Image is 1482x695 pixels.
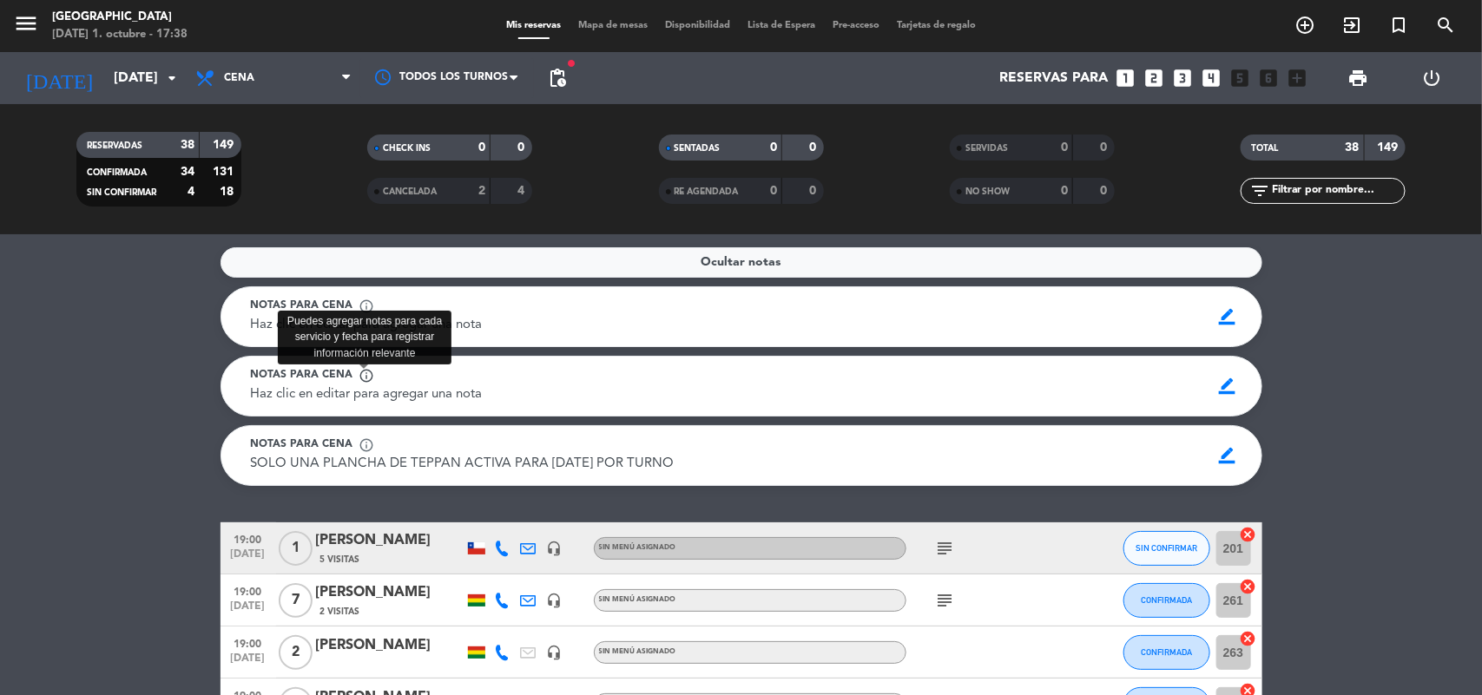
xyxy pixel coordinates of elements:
[227,580,270,600] span: 19:00
[1258,67,1281,89] i: looks_6
[13,10,39,36] i: menu
[599,648,676,655] span: Sin menú asignado
[227,633,270,652] span: 19:00
[1172,67,1195,89] i: looks_3
[227,652,270,672] span: [DATE]
[224,72,254,84] span: Cena
[251,298,353,315] span: Notas para cena
[809,141,820,154] strong: 0
[359,437,375,453] span: info_outline
[279,531,313,566] span: 1
[251,318,483,331] span: Haz clic en editar para agregar una nota
[1136,543,1197,553] span: SIN CONFIRMAR
[770,141,777,154] strong: 0
[1341,15,1362,36] i: exit_to_app
[251,457,675,470] span: SOLO UNA PLANCHA DE TEPPAN ACTIVA PARA [DATE] POR TURNO
[888,21,985,30] span: Tarjetas de regalo
[251,388,483,401] span: Haz clic en editar para agregar una nota
[52,26,188,43] div: [DATE] 1. octubre - 17:38
[547,645,563,660] i: headset_mic
[1347,68,1368,89] span: print
[1143,67,1166,89] i: looks_two
[279,635,313,670] span: 2
[181,139,194,151] strong: 38
[320,605,360,619] span: 2 Visitas
[824,21,888,30] span: Pre-acceso
[547,68,568,89] span: pending_actions
[965,144,1008,153] span: SERVIDAS
[1123,583,1210,618] button: CONFIRMADA
[359,298,375,314] span: info_outline
[1123,531,1210,566] button: SIN CONFIRMAR
[1201,67,1223,89] i: looks_4
[359,368,375,384] span: info_outline
[1240,630,1257,647] i: cancel
[478,185,485,197] strong: 2
[965,187,1010,196] span: NO SHOW
[1210,439,1244,472] span: border_color
[675,187,739,196] span: RE AGENDADA
[181,166,194,178] strong: 34
[1378,141,1402,154] strong: 149
[1061,141,1068,154] strong: 0
[278,311,451,364] div: Puedes agregar notas para cada servicio y fecha para registrar información relevante
[1229,67,1252,89] i: looks_5
[701,252,781,272] span: Ocultar notas
[570,21,656,30] span: Mapa de mesas
[1287,67,1309,89] i: add_box
[227,548,270,568] span: [DATE]
[320,553,360,567] span: 5 Visitas
[1210,370,1244,403] span: border_color
[383,144,431,153] span: CHECK INS
[1270,181,1405,200] input: Filtrar por nombre...
[1100,185,1110,197] strong: 0
[497,21,570,30] span: Mis reservas
[1123,635,1210,670] button: CONFIRMADA
[739,21,824,30] span: Lista de Espera
[1210,300,1244,333] span: border_color
[227,528,270,548] span: 19:00
[279,583,313,618] span: 7
[809,185,820,197] strong: 0
[1421,68,1442,89] i: power_settings_new
[1294,15,1315,36] i: add_circle_outline
[1249,180,1270,201] i: filter_list
[1061,185,1068,197] strong: 0
[1435,15,1456,36] i: search
[1251,144,1278,153] span: TOTAL
[1000,70,1109,87] span: Reservas para
[13,10,39,43] button: menu
[13,59,105,97] i: [DATE]
[1141,595,1192,605] span: CONFIRMADA
[87,188,156,197] span: SIN CONFIRMAR
[599,544,676,551] span: Sin menú asignado
[161,68,182,89] i: arrow_drop_down
[1395,52,1469,104] div: LOG OUT
[1388,15,1409,36] i: turned_in_not
[220,186,237,198] strong: 18
[518,185,529,197] strong: 4
[1240,526,1257,543] i: cancel
[1115,67,1137,89] i: looks_one
[935,590,956,611] i: subject
[478,141,485,154] strong: 0
[316,634,464,657] div: [PERSON_NAME]
[213,166,237,178] strong: 131
[251,367,353,384] span: Notas para cena
[675,144,721,153] span: SENTADAS
[656,21,739,30] span: Disponibilidad
[518,141,529,154] strong: 0
[770,185,777,197] strong: 0
[87,141,142,150] span: RESERVADAS
[599,596,676,603] span: Sin menú asignado
[1346,141,1360,154] strong: 38
[251,436,353,454] span: Notas para cena
[547,541,563,556] i: headset_mic
[935,538,956,559] i: subject
[1100,141,1110,154] strong: 0
[316,581,464,604] div: [PERSON_NAME]
[316,529,464,552] div: [PERSON_NAME]
[547,593,563,608] i: headset_mic
[52,9,188,26] div: [GEOGRAPHIC_DATA]
[1141,647,1192,657] span: CONFIRMADA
